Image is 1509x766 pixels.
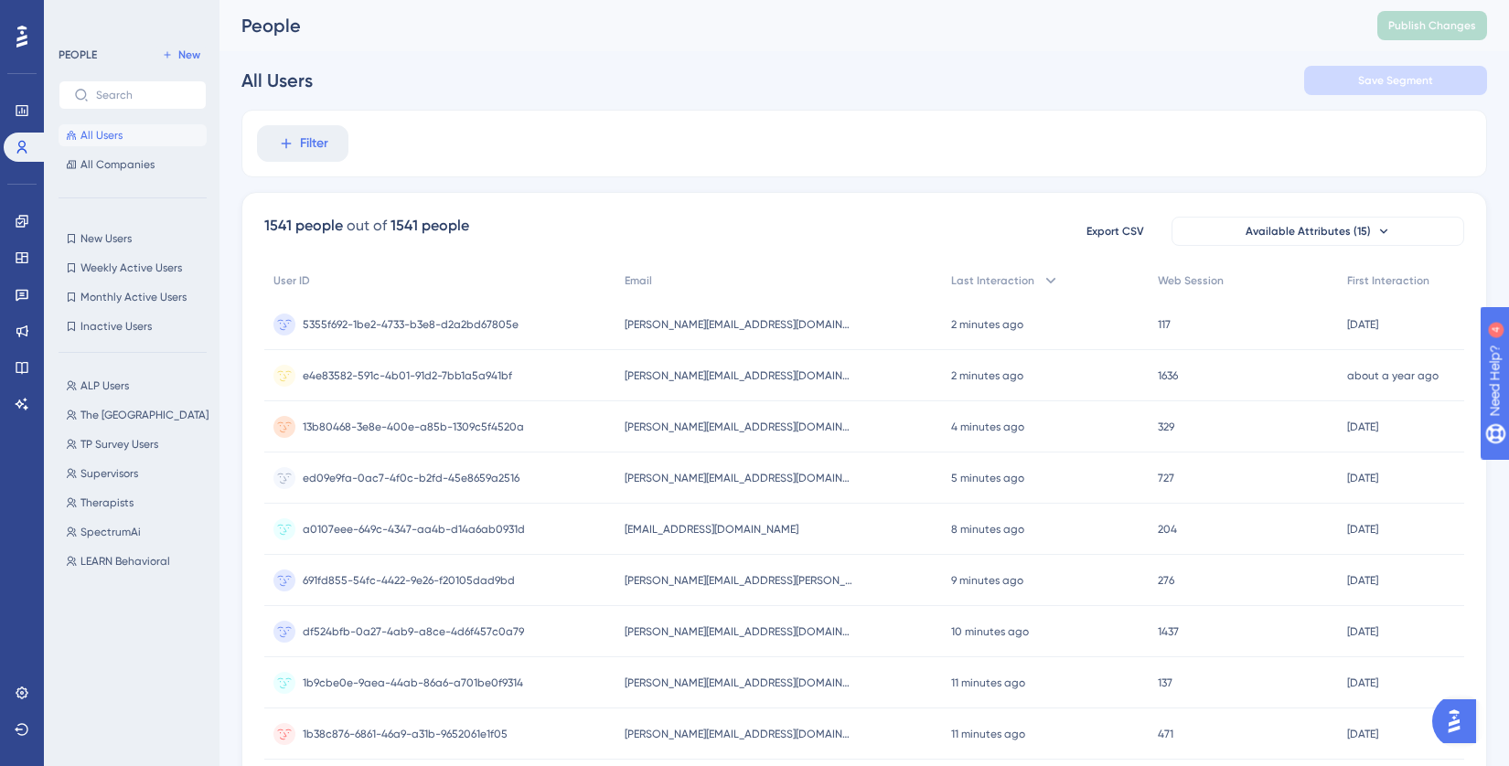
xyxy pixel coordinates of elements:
[303,676,523,690] span: 1b9cbe0e-9aea-44ab-86a6-a701be0f9314
[951,574,1023,587] time: 9 minutes ago
[59,286,207,308] button: Monthly Active Users
[241,13,1332,38] div: People
[1377,11,1487,40] button: Publish Changes
[625,317,853,332] span: [PERSON_NAME][EMAIL_ADDRESS][DOMAIN_NAME]
[1158,273,1224,288] span: Web Session
[1158,624,1179,639] span: 1437
[347,215,387,237] div: out of
[625,420,853,434] span: [PERSON_NAME][EMAIL_ADDRESS][DOMAIN_NAME]
[155,44,207,66] button: New
[951,420,1024,433] time: 4 minutes ago
[80,128,123,143] span: All Users
[303,317,519,332] span: 5355f692-1be2-4733-b3e8-d2a2bd67805e
[625,573,853,588] span: [PERSON_NAME][EMAIL_ADDRESS][PERSON_NAME][DOMAIN_NAME]
[127,9,133,24] div: 4
[951,472,1024,484] time: 5 minutes ago
[1158,471,1174,485] span: 727
[1347,472,1378,484] time: [DATE]
[257,125,348,162] button: Filter
[303,471,519,485] span: ed09e9fa-0ac7-4f0c-b2fd-45e8659a2516
[59,404,218,426] button: The [GEOGRAPHIC_DATA]
[1347,728,1378,740] time: [DATE]
[264,215,343,237] div: 1541 people
[1158,522,1177,537] span: 204
[80,319,152,334] span: Inactive Users
[1158,420,1174,434] span: 329
[80,378,129,393] span: ALP Users
[43,5,114,27] span: Need Help?
[59,492,218,514] button: Therapists
[625,522,798,537] span: [EMAIL_ADDRESS][DOMAIN_NAME]
[59,375,218,397] button: ALP Users
[59,550,218,572] button: LEARN Behavioral
[1158,368,1178,383] span: 1636
[303,522,525,537] span: a0107eee-649c-4347-aa4b-d14a6ab0931d
[59,257,207,279] button: Weekly Active Users
[1158,676,1172,690] span: 137
[303,420,524,434] span: 13b80468-3e8e-400e-a85b-1309c5f4520a
[80,157,155,172] span: All Companies
[303,368,512,383] span: e4e83582-591c-4b01-91d2-7bb1a5a941bf
[300,133,328,154] span: Filter
[80,290,187,304] span: Monthly Active Users
[59,154,207,176] button: All Companies
[1158,573,1174,588] span: 276
[80,408,209,422] span: The [GEOGRAPHIC_DATA]
[391,215,469,237] div: 1541 people
[625,727,853,741] span: [PERSON_NAME][EMAIL_ADDRESS][DOMAIN_NAME]
[80,437,158,452] span: TP Survey Users
[1358,73,1433,88] span: Save Segment
[80,261,182,275] span: Weekly Active Users
[1347,574,1378,587] time: [DATE]
[625,471,853,485] span: [PERSON_NAME][EMAIL_ADDRESS][DOMAIN_NAME]
[273,273,310,288] span: User ID
[59,48,97,62] div: PEOPLE
[951,523,1024,536] time: 8 minutes ago
[59,124,207,146] button: All Users
[951,625,1029,638] time: 10 minutes ago
[80,525,141,539] span: SpectrumAi
[303,573,515,588] span: 691fd855-54fc-4422-9e26-f20105dad9bd
[1347,273,1429,288] span: First Interaction
[178,48,200,62] span: New
[1069,217,1161,246] button: Export CSV
[1304,66,1487,95] button: Save Segment
[59,433,218,455] button: TP Survey Users
[951,676,1025,689] time: 11 minutes ago
[625,624,853,639] span: [PERSON_NAME][EMAIL_ADDRESS][DOMAIN_NAME]
[1347,318,1378,331] time: [DATE]
[951,318,1023,331] time: 2 minutes ago
[303,624,524,639] span: df524bfb-0a27-4ab9-a8ce-4d6f457c0a79
[951,369,1023,382] time: 2 minutes ago
[80,495,134,510] span: Therapists
[241,68,313,93] div: All Users
[59,228,207,250] button: New Users
[59,521,218,543] button: SpectrumAi
[59,315,207,337] button: Inactive Users
[1347,523,1378,536] time: [DATE]
[1347,676,1378,689] time: [DATE]
[1347,420,1378,433] time: [DATE]
[1347,625,1378,638] time: [DATE]
[1086,224,1144,239] span: Export CSV
[303,727,508,741] span: 1b38c876-6861-46a9-a31b-9652061e1f05
[1388,18,1476,33] span: Publish Changes
[1158,317,1171,332] span: 117
[1347,369,1439,382] time: about a year ago
[1246,224,1371,239] span: Available Attributes (15)
[1158,727,1173,741] span: 471
[59,463,218,484] button: Supervisors
[80,466,138,481] span: Supervisors
[951,728,1025,740] time: 11 minutes ago
[1432,694,1487,749] iframe: UserGuiding AI Assistant Launcher
[625,273,652,288] span: Email
[80,554,170,569] span: LEARN Behavioral
[1172,217,1464,246] button: Available Attributes (15)
[96,89,191,101] input: Search
[625,676,853,690] span: [PERSON_NAME][EMAIL_ADDRESS][DOMAIN_NAME]
[625,368,853,383] span: [PERSON_NAME][EMAIL_ADDRESS][DOMAIN_NAME]
[80,231,132,246] span: New Users
[951,273,1034,288] span: Last Interaction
